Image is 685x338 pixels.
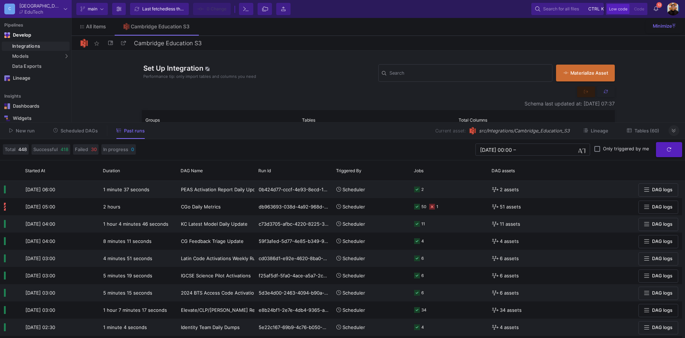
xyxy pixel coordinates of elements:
span: src/Integrations/Cambridge_Education_S3 [479,127,570,134]
span: [DATE] 03:00 [25,307,55,313]
div: Data Exports [12,64,68,69]
div: 6 [421,285,424,301]
span: 1 hour 7 minutes 17 seconds [103,307,167,313]
div: 34 [421,302,426,319]
span: 12 [656,2,662,8]
span: DAG logs [652,204,672,210]
button: DAG logs [638,183,678,197]
span: main [88,4,97,14]
div: Widgets [13,116,59,121]
div: 5e22c167-69b9-4c76-b050-6fddbda81a20 [255,319,332,336]
button: ctrlk [586,5,600,13]
div: 2 [421,181,424,198]
div: Dashboards [13,103,59,109]
span: 4 assets [500,319,519,336]
div: Set Up Integration [142,63,378,83]
img: Logo [80,39,88,48]
button: Total448 [3,144,29,155]
span: DAG logs [652,273,672,278]
span: 2 assets [500,181,519,198]
span: DAG Name [181,168,203,173]
div: C [4,4,15,14]
span: IGCSE Science Pilot Activations [181,273,251,278]
a: Navigation iconDashboards [2,100,70,112]
button: DAG logs [638,235,678,248]
span: 448 [18,146,27,153]
button: Materialize Asset [556,65,615,81]
span: less than a minute ago [167,6,212,11]
span: 4 assets [500,233,519,250]
span: 6 assets [500,250,519,267]
span: DAG logs [652,239,672,244]
a: Data Exports [2,62,70,71]
a: Navigation iconLineage [2,72,70,84]
span: [DATE] 02:30 [25,324,55,330]
img: Navigation icon [4,75,10,81]
span: 6 assets [500,285,519,301]
span: 11 assets [500,216,520,233]
span: [DATE] 05:00 [25,204,55,210]
button: Last fetchedless than a minute ago [130,3,189,15]
mat-expansion-panel-header: Navigation iconDevelop [2,29,70,41]
span: ctrl [588,5,600,13]
button: DAG logs [638,218,678,231]
button: Scheduled DAGs [45,125,107,136]
span: Scheduler [342,204,365,210]
button: DAG logs [638,252,678,266]
span: [DATE] 04:00 [25,221,55,227]
span: 0 [131,146,134,153]
div: Materialize Asset [563,70,604,76]
div: 11 [421,216,425,233]
span: Scheduler [342,290,365,296]
button: DAG logs [638,304,678,317]
div: 6 [421,250,424,267]
span: [DATE] 03:00 [25,255,55,261]
button: DAG logs [638,321,678,334]
div: c73d3705-afbc-4220-8225-30b5b45f7329 [255,215,332,233]
span: DAG logs [652,187,672,192]
span: CG Feedback Triage Update [181,238,244,244]
span: All items [86,24,106,29]
span: 34 assets [500,302,522,319]
button: Successful418 [32,144,70,155]
span: Models [12,53,29,59]
span: Search for all files [543,4,579,14]
span: New run [16,128,35,133]
span: 8 minutes 11 seconds [103,238,152,244]
button: Code [632,4,646,14]
span: DAG logs [652,221,672,227]
span: 1 minute 4 seconds [103,324,147,330]
span: Low code [609,6,627,11]
button: Low code [607,4,629,14]
span: 51 assets [500,198,521,215]
span: [DATE] 03:00 [25,290,55,296]
span: Successful [33,146,58,153]
span: DAG logs [652,290,672,296]
span: 1 hour 4 minutes 46 seconds [103,221,168,227]
span: Scheduler [342,307,365,313]
input: End datetime [517,147,564,152]
span: Scheduler [342,187,365,192]
div: Schema last updated at: [DATE] 07:37 [142,101,615,107]
span: Jobs [414,168,423,173]
span: Groups [145,117,160,123]
img: Amazon S3 [469,127,476,135]
a: Integrations [2,42,70,51]
span: DAG logs [652,256,672,261]
div: Last fetched [142,4,185,14]
span: Scheduler [342,324,365,330]
span: Tables [302,117,315,123]
div: 4 [421,319,424,336]
div: Lineage [13,75,59,81]
mat-icon: star_border [92,39,101,48]
span: Identity Team Daily Dumps [181,324,240,330]
span: Code [634,6,644,11]
span: Scheduler [342,255,365,261]
span: Tables (60) [634,128,659,133]
span: Latin Code Activations Weekly Run [181,255,258,261]
span: PEAS Activation Report Daily Update [181,187,263,192]
div: 59f3a1ed-5d77-4e85-b349-9feaf0b05da0 [255,233,332,250]
span: [DATE] 04:00 [25,238,55,244]
div: Cambridge Education S3 [131,24,190,29]
button: main [76,3,108,15]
